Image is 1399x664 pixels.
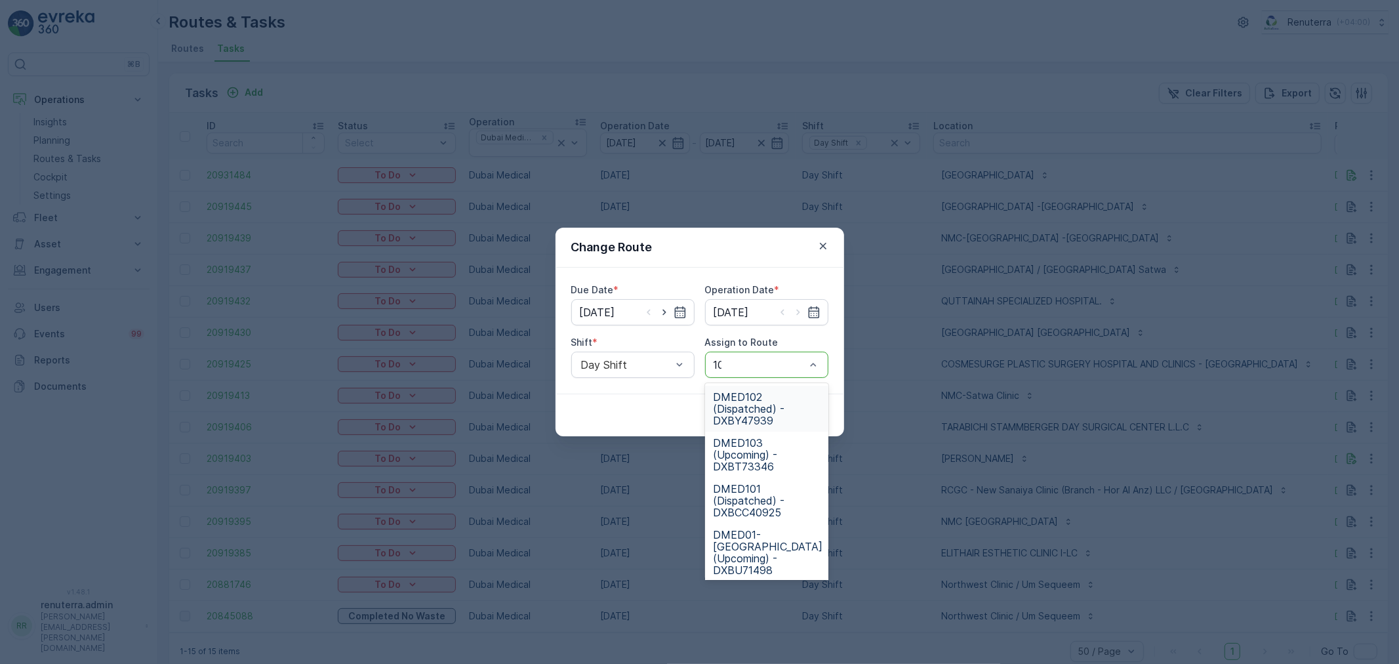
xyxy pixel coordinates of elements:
span: DMED102 (Dispatched) - DXBY47939 [713,391,821,426]
span: DMED01-[GEOGRAPHIC_DATA] (Upcoming) - DXBU71498 [713,529,822,576]
input: dd/mm/yyyy [571,299,695,325]
label: Operation Date [705,284,775,295]
span: DMED101 (Dispatched) - DXBCC40925 [713,483,821,518]
label: Shift [571,337,593,348]
span: DMED103 (Upcoming) - DXBT73346 [713,437,821,472]
label: Due Date [571,284,614,295]
input: dd/mm/yyyy [705,299,828,325]
label: Assign to Route [705,337,779,348]
p: Change Route [571,238,653,257]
